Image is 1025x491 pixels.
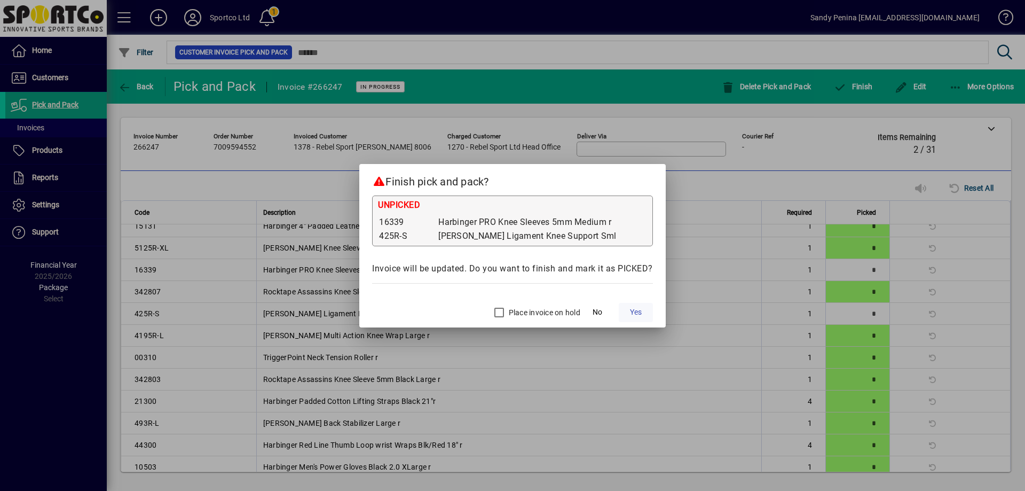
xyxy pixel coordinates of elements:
[378,215,438,229] td: 16339
[378,199,647,214] div: UNPICKED
[507,307,580,318] label: Place invoice on hold
[372,262,653,275] div: Invoice will be updated. Do you want to finish and mark it as PICKED?
[438,215,646,229] td: Harbinger PRO Knee Sleeves 5mm Medium r
[580,303,614,322] button: No
[619,303,653,322] button: Yes
[630,307,642,318] span: Yes
[593,307,602,318] span: No
[359,164,666,195] h2: Finish pick and pack?
[378,229,438,243] td: 425R-S
[438,229,646,243] td: [PERSON_NAME] Ligament Knee Support Sml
